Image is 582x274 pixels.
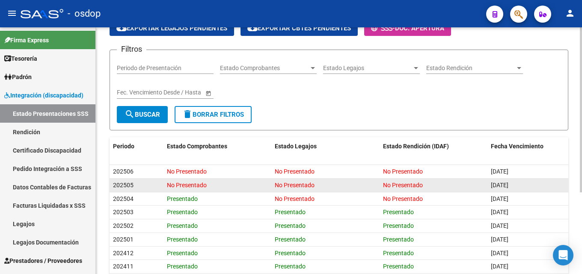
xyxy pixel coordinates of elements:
span: 202505 [113,182,134,189]
span: [DATE] [491,195,508,202]
span: Doc. Apertura [395,24,444,32]
span: [DATE] [491,250,508,256]
span: Presentado [275,236,306,243]
input: Start date [117,89,143,96]
span: Presentado [275,222,306,229]
span: 202501 [113,236,134,243]
span: 202503 [113,209,134,215]
span: [DATE] [491,222,508,229]
datatable-header-cell: Estado Legajos [271,137,379,156]
span: Presentado [167,222,198,229]
span: Periodo [113,143,134,150]
span: Presentado [167,263,198,270]
span: No Presentado [167,168,207,175]
span: Presentado [383,263,414,270]
span: [DATE] [491,209,508,215]
mat-icon: delete [182,109,193,119]
span: No Presentado [275,195,315,202]
mat-icon: menu [7,8,17,18]
span: Padrón [4,72,32,82]
span: Estado Comprobantes [220,65,309,72]
mat-icon: person [565,8,575,18]
button: Buscar [117,106,168,123]
span: 202506 [113,168,134,175]
span: [DATE] [491,263,508,270]
span: No Presentado [275,182,315,189]
span: No Presentado [383,168,423,175]
span: Presentado [275,209,306,215]
span: Presentado [383,209,414,215]
span: Estado Comprobantes [167,143,227,150]
span: Presentado [275,250,306,256]
span: Buscar [125,111,160,118]
span: Tesorería [4,54,37,63]
h3: Filtros [117,43,146,55]
button: Open calendar [204,88,213,97]
span: Estado Legajos [275,143,317,150]
span: Presentado [167,195,198,202]
span: Integración (discapacidad) [4,91,83,100]
span: Firma Express [4,35,49,45]
span: Fecha Vencimiento [491,143,543,150]
span: 202411 [113,263,134,270]
span: Presentado [167,250,198,256]
span: [DATE] [491,236,508,243]
span: Exportar Cbtes Pendientes [247,24,351,32]
span: 202412 [113,250,134,256]
datatable-header-cell: Periodo [110,137,163,156]
span: No Presentado [275,168,315,175]
mat-icon: cloud_download [116,23,127,33]
span: - osdop [68,4,101,23]
span: No Presentado [383,195,423,202]
span: 202502 [113,222,134,229]
button: Exportar Legajos Pendientes [110,20,234,36]
span: 202504 [113,195,134,202]
span: Estado Legajos [323,65,412,72]
datatable-header-cell: Estado Rendición (IDAF) [380,137,487,156]
span: - [371,24,395,32]
span: Presentado [383,236,414,243]
mat-icon: search [125,109,135,119]
span: Prestadores / Proveedores [4,256,82,265]
input: End date [151,89,193,96]
span: Presentado [383,250,414,256]
span: Estado Rendición [426,65,515,72]
span: Estado Rendición (IDAF) [383,143,449,150]
div: Open Intercom Messenger [553,245,573,265]
span: Borrar Filtros [182,111,244,118]
button: -Doc. Apertura [364,20,451,36]
datatable-header-cell: Estado Comprobantes [163,137,271,156]
span: [DATE] [491,182,508,189]
span: Presentado [275,263,306,270]
button: Exportar Cbtes Pendientes [241,20,358,36]
datatable-header-cell: Fecha Vencimiento [487,137,568,156]
span: No Presentado [383,182,423,189]
span: [DATE] [491,168,508,175]
span: Presentado [167,236,198,243]
mat-icon: cloud_download [247,23,258,33]
span: Presentado [167,209,198,215]
span: No Presentado [167,182,207,189]
button: Borrar Filtros [175,106,252,123]
span: Presentado [383,222,414,229]
span: Exportar Legajos Pendientes [116,24,227,32]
